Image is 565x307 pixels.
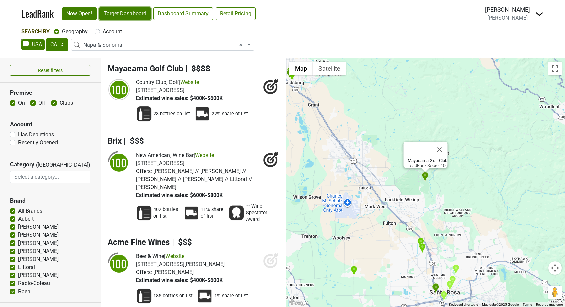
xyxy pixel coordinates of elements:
[216,7,256,20] a: Retail Pricing
[136,252,225,260] div: |
[548,261,562,275] button: Map camera controls
[183,205,199,221] img: Percent Distributor Share
[136,192,223,199] span: Estimated wine sales: $600K-$800K
[153,269,194,275] span: [PERSON_NAME]
[136,87,184,93] span: [STREET_ADDRESS]
[136,168,252,190] span: [PERSON_NAME] // [PERSON_NAME] // [PERSON_NAME] // [PERSON_NAME] // Littorai // [PERSON_NAME]
[485,5,530,14] div: [PERSON_NAME]
[38,99,46,107] label: Off
[153,206,179,220] span: 402 bottles on list
[548,286,562,299] button: Drag Pegman onto the map to open Street View
[228,205,244,221] img: Award
[452,264,459,275] div: Willi's Wine Bar
[535,10,543,18] img: Dropdown Menu
[422,172,429,183] div: Mayacama Golf Club
[103,28,122,36] label: Account
[18,247,59,255] label: [PERSON_NAME]
[51,162,56,168] span: ▼
[136,152,194,158] span: New American, Wine Bar
[449,275,456,287] div: Bird & The Bottle
[153,293,193,299] span: 185 bottles on list
[289,62,313,75] button: Show street map
[288,66,295,77] div: SingleThread Farm
[449,302,478,307] button: Keyboard shortcuts
[180,79,199,85] a: Website
[432,283,439,294] div: Stark's Steak & Seafood
[109,152,129,173] div: 100
[10,121,90,128] h3: Account
[18,99,25,107] label: On
[71,39,254,51] span: Napa & Sonoma
[288,68,295,79] div: Dry Creek Kitchen
[408,158,448,168] div: LeadRank Score: 100
[108,151,130,174] img: quadrant_split.svg
[18,263,35,271] label: Littorai
[136,95,223,101] span: Estimated wine sales: $400K-$600K
[136,106,152,122] img: Wine List
[289,70,296,81] div: Barndiva
[440,291,447,302] div: The Spinster Sisters
[99,7,151,20] a: Target Dashboard
[136,79,179,85] span: Country Club, Golf
[136,151,260,159] div: |
[287,67,294,78] div: 27 North
[18,288,30,296] label: Raen
[18,131,54,139] label: Has Depletions
[185,64,210,73] span: | $$$$
[10,197,90,204] h3: Brand
[523,303,532,306] a: Terms (opens in new tab)
[417,237,424,249] div: Wine Stars
[350,266,357,277] div: Walter Hansel Wine & Bistro
[195,152,214,158] a: Website
[289,67,296,78] div: Valette Restaurant
[18,215,34,223] label: Aubert
[10,171,90,183] input: Select a category...
[136,269,152,275] span: Offers:
[109,80,129,100] div: 100
[18,255,59,263] label: [PERSON_NAME]
[136,277,223,283] span: Estimated wine sales: $400K-$600K
[239,41,242,49] span: Remove all items
[22,7,54,21] a: LeadRank
[108,237,170,247] span: Acme Fine Wines
[136,168,152,174] span: Offers:
[18,139,58,147] label: Recently Opened
[214,293,248,299] span: 1% share of list
[288,298,310,307] a: Open this area in Google Maps (opens a new window)
[432,283,439,294] div: Stark's
[536,303,563,306] a: Report a map error
[62,28,88,36] label: Geography
[136,253,164,259] span: Beer & Wine
[60,99,73,107] label: Clubs
[194,106,210,122] img: Percent Distributor Share
[18,279,50,288] label: Radio-Coteau
[482,303,519,306] span: Map data ©2025 Google
[10,161,34,168] h3: Category
[36,161,49,171] span: ([GEOGRAPHIC_DATA])
[201,206,224,220] span: 11% share of list
[83,41,246,49] span: Napa & Sonoma
[136,261,225,267] span: [STREET_ADDRESS][PERSON_NAME]
[212,111,248,117] span: 22% share of list
[108,64,183,73] span: Mayacama Golf Club
[136,288,152,304] img: Wine List
[246,203,275,223] span: ** Wine Spectator Award
[109,254,129,274] div: 100
[18,271,59,279] label: [PERSON_NAME]
[18,239,59,247] label: [PERSON_NAME]
[419,243,426,254] div: Wine Spectrum - Online Only
[10,89,90,96] h3: Premise
[18,231,59,239] label: [PERSON_NAME]
[21,28,50,35] span: Search By
[288,69,295,80] div: The Matheson
[288,71,295,82] div: Maison Healdsburg
[288,298,310,307] img: Google
[197,288,213,304] img: Percent Distributor Share
[172,237,192,247] span: | $$$
[408,158,447,163] b: Mayacama Golf Club
[136,205,152,221] img: Wine List
[431,142,448,158] button: Close
[287,69,294,80] div: Hotel Healdsburg - Dry Creek Kitchen
[18,207,42,215] label: All Brands
[18,223,59,231] label: [PERSON_NAME]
